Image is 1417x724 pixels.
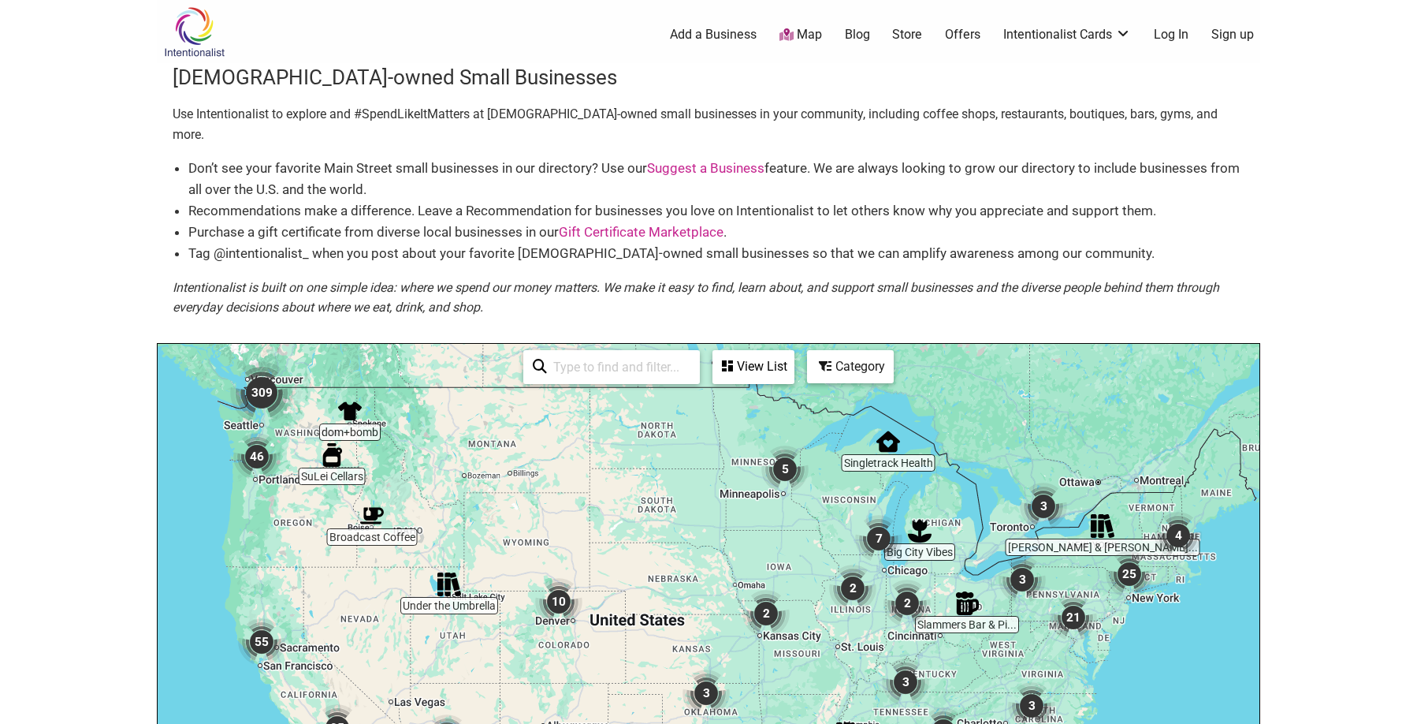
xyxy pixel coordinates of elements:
[1091,514,1114,538] div: Keaton & Lloyd Bookshop
[855,515,902,562] div: 7
[523,350,700,384] div: Type to search and filter
[188,243,1244,264] li: Tag @intentionalist_ when you post about your favorite [DEMOGRAPHIC_DATA]-owned small businesses ...
[876,430,900,453] div: Singletrack Health
[188,158,1244,200] li: Don’t see your favorite Main Street small businesses in our directory? Use our feature. We are al...
[1003,26,1131,43] a: Intentionalist Cards
[712,350,794,384] div: See a list of the visible businesses
[360,504,384,528] div: Broadcast Coffee
[173,280,1219,315] em: Intentionalist is built on one simple idea: where we spend our money matters. We make it easy to ...
[1154,26,1188,43] a: Log In
[742,590,790,637] div: 2
[188,200,1244,222] li: Recommendations make a difference. Leave a Recommendation for businesses you love on Intentionali...
[882,659,929,706] div: 3
[892,26,922,43] a: Store
[559,224,723,240] a: Gift Certificate Marketplace
[999,556,1046,603] div: 3
[188,222,1244,243] li: Purchase a gift certificate from diverse local businesses in our .
[238,618,285,666] div: 55
[779,26,822,44] a: Map
[173,63,1244,91] h3: [DEMOGRAPHIC_DATA]-owned Small Businesses
[955,592,979,615] div: Slammers Bar & Pizza Kitchen
[320,443,344,467] div: SuLei Cellars
[338,399,362,423] div: dom+bomb
[1211,26,1254,43] a: Sign up
[845,26,870,43] a: Blog
[670,26,757,43] a: Add a Business
[829,565,876,612] div: 2
[883,580,931,627] div: 2
[233,433,281,480] div: 46
[157,6,232,58] img: Intentionalist
[547,352,690,383] input: Type to find and filter...
[1050,594,1097,641] div: 21
[1155,512,1202,559] div: 4
[1020,483,1067,530] div: 3
[535,578,582,625] div: 10
[437,573,461,596] div: Under the Umbrella
[647,160,764,176] a: Suggest a Business
[714,352,793,382] div: View List
[173,104,1244,144] p: Use Intentionalist to explore and #SpendLikeItMatters at [DEMOGRAPHIC_DATA]-owned small businesse...
[1106,550,1153,598] div: 25
[682,670,730,717] div: 3
[230,361,293,424] div: 309
[809,352,892,382] div: Category
[945,26,980,43] a: Offers
[761,446,809,493] div: 5
[908,519,932,543] div: Big City Vibes
[807,350,894,383] div: Filter by category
